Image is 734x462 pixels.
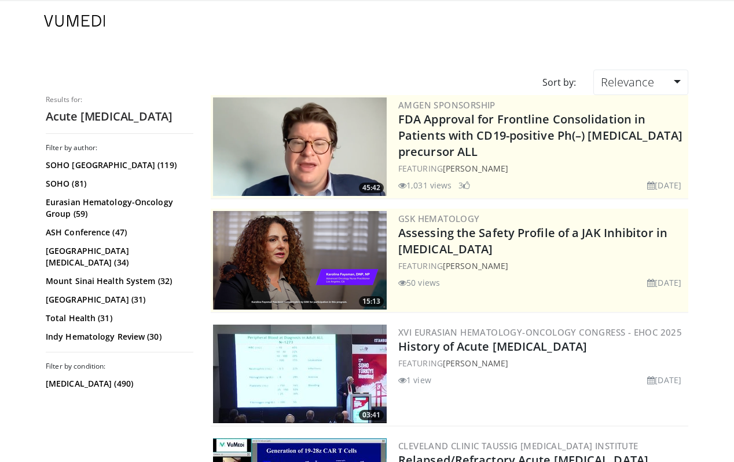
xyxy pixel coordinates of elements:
[647,179,681,191] li: [DATE]
[46,159,190,171] a: SOHO [GEOGRAPHIC_DATA] (119)
[534,70,585,95] div: Sort by:
[213,211,387,310] a: 15:13
[398,374,431,386] li: 1 view
[443,358,508,369] a: [PERSON_NAME]
[398,179,452,191] li: 1,031 views
[213,325,387,423] a: 03:41
[46,109,193,124] h2: Acute [MEDICAL_DATA]
[46,178,190,190] a: SOHO (81)
[359,296,384,307] span: 15:13
[46,312,190,324] a: Total Health (31)
[46,245,190,268] a: [GEOGRAPHIC_DATA][MEDICAL_DATA] (34)
[647,374,681,386] li: [DATE]
[398,99,496,111] a: Amgen Sponsorship
[359,183,384,193] span: 45:42
[46,378,190,390] a: [MEDICAL_DATA] (490)
[46,95,193,104] p: Results for:
[398,326,682,338] a: XVI Eurasian Hematology-Oncology Congress - EHOC 2025
[398,277,440,289] li: 50 views
[601,74,654,90] span: Relevance
[46,275,190,287] a: Mount Sinai Health System (32)
[443,163,508,174] a: [PERSON_NAME]
[647,277,681,289] li: [DATE]
[593,70,688,95] a: Relevance
[213,325,387,423] img: bd3b91e0-1ca0-4910-8bf6-af356138508a.300x170_q85_crop-smart_upscale.jpg
[443,260,508,271] a: [PERSON_NAME]
[398,213,480,224] a: GSK Hematology
[46,143,193,152] h3: Filter by author:
[213,211,387,310] img: 9c0ca72d-7dbd-4753-bc55-5a87fb9df000.png.300x170_q85_crop-smart_upscale.png
[398,440,638,452] a: Cleveland Clinic Taussig [MEDICAL_DATA] Institute
[398,225,667,257] a: Assessing the Safety Profile of a JAK Inhibitor in [MEDICAL_DATA]
[398,260,686,272] div: FEATURING
[213,97,387,196] img: 0487cae3-be8e-480d-8894-c5ed9a1cba93.png.300x170_q85_crop-smart_upscale.png
[398,162,686,174] div: FEATURING
[46,227,190,238] a: ASH Conference (47)
[398,111,682,159] a: FDA Approval for Frontline Consolidation in Patients with CD19-positive Ph(–) [MEDICAL_DATA] prec...
[44,15,105,27] img: VuMedi Logo
[458,179,470,191] li: 3
[46,197,190,220] a: Eurasian Hematology-Oncology Group (59)
[398,357,686,369] div: FEATURING
[359,410,384,420] span: 03:41
[46,362,193,371] h3: Filter by condition:
[46,294,190,305] a: [GEOGRAPHIC_DATA] (31)
[398,339,587,354] a: History of Acute [MEDICAL_DATA]
[46,331,190,343] a: Indy Hematology Review (30)
[213,97,387,196] a: 45:42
